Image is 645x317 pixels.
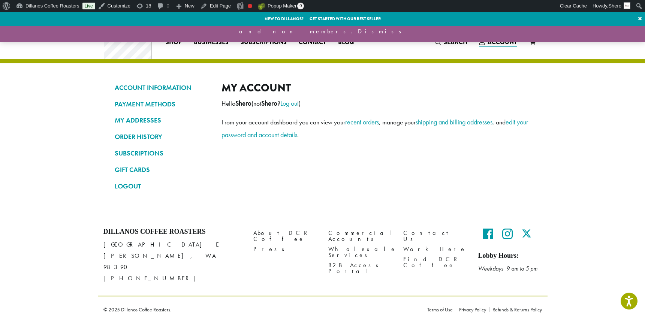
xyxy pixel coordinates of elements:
a: Terms of Use [427,307,456,312]
a: SUBSCRIPTIONS [115,147,210,160]
span: Subscriptions [241,38,287,47]
a: Find DCR Coffee [403,254,467,271]
a: Commercial Accounts [328,228,392,244]
a: Search [429,36,473,48]
p: Hello (not ? ) [221,97,531,110]
a: Press [253,244,317,254]
span: Contact [299,38,326,47]
strong: Shero [261,99,277,108]
span: 0 [297,3,304,9]
a: B2B Access Portal [328,260,392,277]
a: shipping and billing addresses [416,118,492,126]
a: LOGOUT [115,180,210,193]
p: From your account dashboard you can view your , manage your , and . [221,116,531,141]
span: Search [444,38,467,46]
h4: Dillanos Coffee Roasters [103,228,242,236]
em: Weekdays 9 am to 5 pm [478,265,537,272]
a: MY ADDRESSES [115,114,210,127]
span: Businesses [194,38,229,47]
a: GIFT CARDS [115,163,210,176]
h2: My account [221,81,531,94]
span: Shop [166,38,182,47]
p: © 2025 Dillanos Coffee Roasters. [103,307,416,312]
a: edit your password and account details [221,118,528,139]
span: Account [488,38,517,46]
strong: Shero [235,99,251,108]
a: Wholesale Services [328,244,392,260]
a: ORDER HISTORY [115,130,210,143]
a: Work Here [403,244,467,254]
span: Shero [608,3,621,9]
div: Focus keyphrase not set [248,4,252,8]
p: [GEOGRAPHIC_DATA] E [PERSON_NAME], WA 98390 [PHONE_NUMBER] [103,239,242,284]
a: Privacy Policy [456,307,489,312]
a: Get started with our best seller [310,16,381,22]
a: PAYMENT METHODS [115,98,210,111]
a: ACCOUNT INFORMATION [115,81,210,94]
a: Log out [280,99,299,108]
a: Shop [160,36,188,48]
a: × [635,12,645,25]
span: Blog [338,38,354,47]
h5: Lobby Hours: [478,252,542,260]
a: Refunds & Returns Policy [489,307,542,312]
nav: Account pages [115,81,210,199]
a: About DCR Coffee [253,228,317,244]
a: Contact Us [403,228,467,244]
a: Dismiss [358,27,406,35]
a: recent orders [345,118,379,126]
a: Live [82,3,95,9]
